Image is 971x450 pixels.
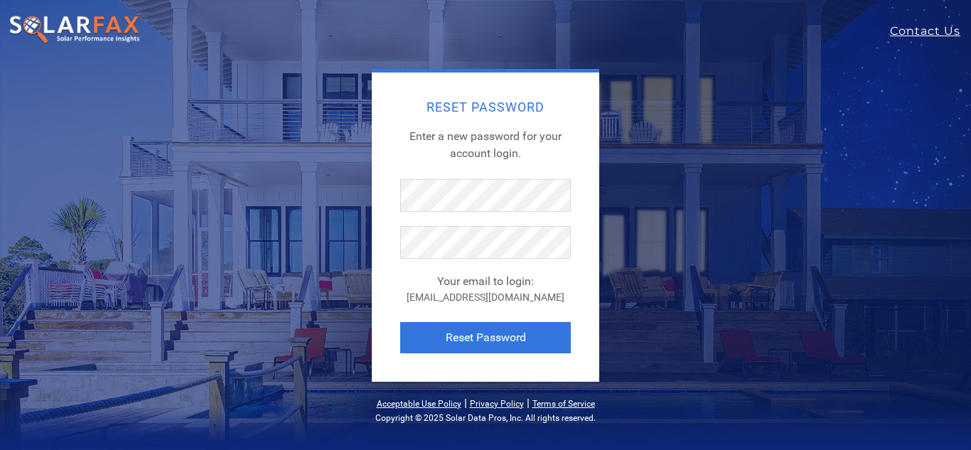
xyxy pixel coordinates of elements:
[377,399,461,409] a: Acceptable Use Policy
[409,129,562,160] span: Enter a new password for your account login.
[527,396,530,409] span: |
[890,23,971,40] a: Contact Us
[400,101,571,114] h2: Reset Password
[400,290,571,305] div: [EMAIL_ADDRESS][DOMAIN_NAME]
[9,15,142,45] img: SolarFax
[464,396,467,409] span: |
[400,273,571,290] div: Your email to login:
[400,322,571,353] button: Reset Password
[532,399,595,409] a: Terms of Service
[470,399,524,409] a: Privacy Policy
